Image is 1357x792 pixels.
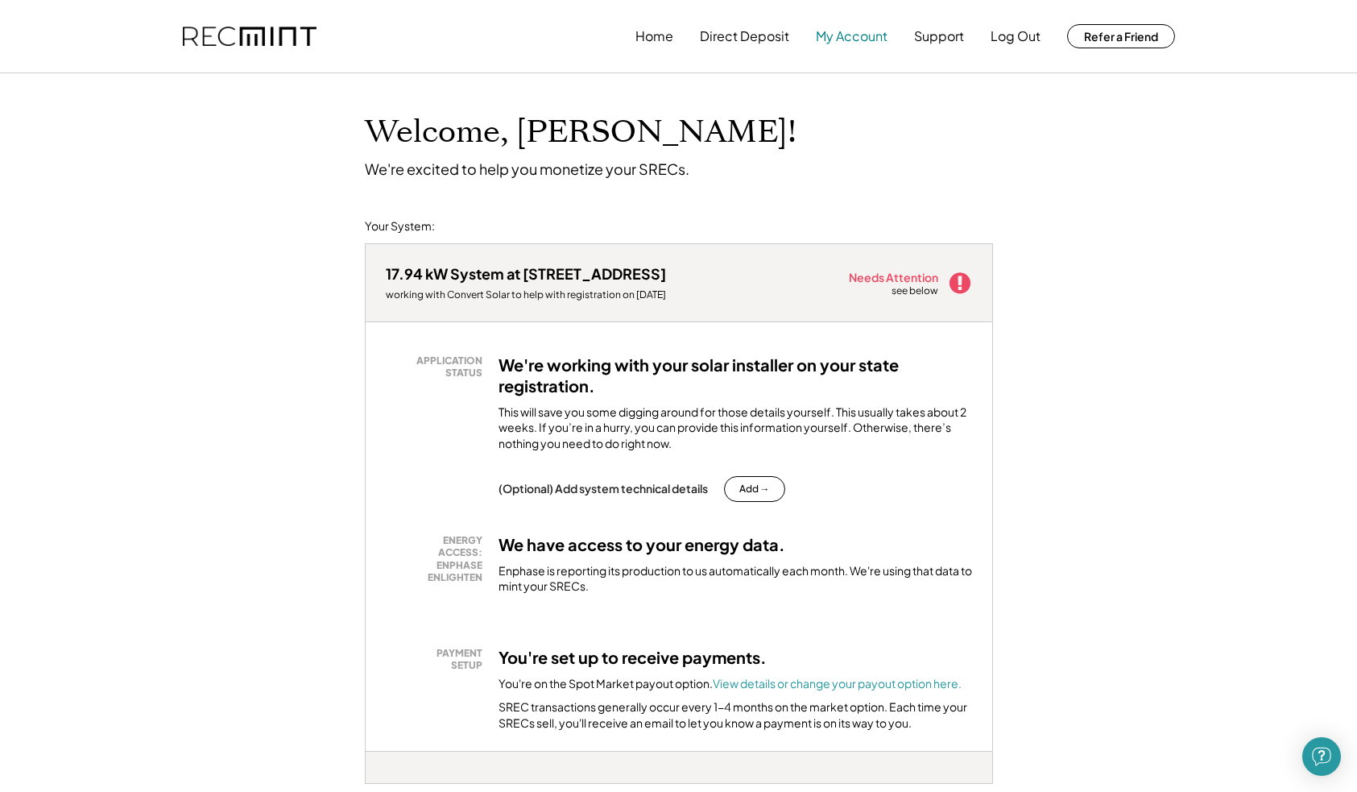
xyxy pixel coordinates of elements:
a: View details or change your payout option here. [713,676,962,690]
h3: You're set up to receive payments. [499,647,767,668]
button: Home [635,20,673,52]
h3: We're working with your solar installer on your state registration. [499,355,972,396]
div: Open Intercom Messenger [1302,737,1341,776]
h3: We have access to your energy data. [499,534,785,555]
h1: Welcome, [PERSON_NAME]! [365,114,796,151]
div: see below [892,284,940,298]
button: My Account [816,20,887,52]
div: working with Convert Solar to help with registration on [DATE] [386,288,666,301]
div: Needs Attention [849,272,940,283]
button: Direct Deposit [700,20,789,52]
div: (Optional) Add system technical details [499,481,708,496]
div: Enphase is reporting its production to us automatically each month. We're using that data to mint... [499,563,972,595]
div: Your System: [365,218,435,234]
div: You're on the Spot Market payout option. [499,676,962,692]
div: qy6uadod - VA Distributed [365,784,424,790]
div: We're excited to help you monetize your SRECs. [365,160,689,178]
div: PAYMENT SETUP [394,647,482,672]
div: This will save you some digging around for those details yourself. This usually takes about 2 wee... [499,404,972,452]
div: ENERGY ACCESS: ENPHASE ENLIGHTEN [394,534,482,584]
button: Refer a Friend [1067,24,1175,48]
div: 17.94 kW System at [STREET_ADDRESS] [386,264,666,283]
img: recmint-logotype%403x.png [183,27,316,47]
div: SREC transactions generally occur every 1-4 months on the market option. Each time your SRECs sel... [499,699,972,731]
button: Support [914,20,964,52]
div: APPLICATION STATUS [394,355,482,379]
button: Add → [724,476,785,502]
button: Log Out [991,20,1041,52]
